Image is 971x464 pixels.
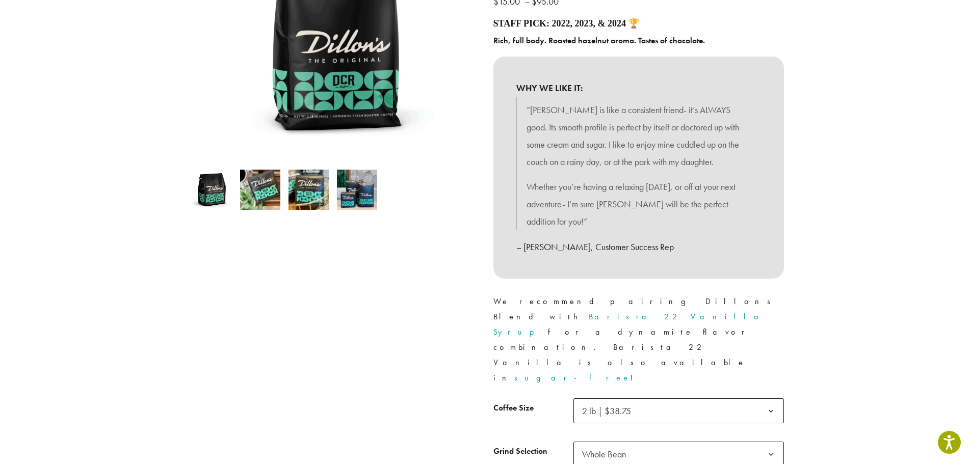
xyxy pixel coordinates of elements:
[493,18,784,30] h4: Staff Pick: 2022, 2023, & 2024 🏆
[192,170,232,210] img: Dillons
[527,178,751,230] p: Whether you’re having a relaxing [DATE], or off at your next adventure- I’m sure [PERSON_NAME] wi...
[582,405,631,417] span: 2 lb | $38.75
[514,372,631,383] a: sugar-free
[493,401,573,416] label: Coffee Size
[578,401,641,421] span: 2 lb | $38.75
[493,311,767,337] a: Barista 22 Vanilla Syrup
[337,170,377,210] img: Dillons - Image 4
[527,101,751,170] p: “[PERSON_NAME] is like a consistent friend- it’s ALWAYS good. Its smooth profile is perfect by it...
[578,444,636,464] span: Whole Bean
[516,79,761,97] b: WHY WE LIKE IT:
[493,294,784,386] p: We recommend pairing Dillons Blend with for a dynamite flavor combination. Barista 22 Vanilla is ...
[516,238,761,256] p: – [PERSON_NAME], Customer Success Rep
[493,35,705,46] b: Rich, full body. Roasted hazelnut aroma. Tastes of chocolate.
[240,170,280,210] img: Dillons - Image 2
[573,398,784,423] span: 2 lb | $38.75
[288,170,329,210] img: Dillons - Image 3
[582,448,626,460] span: Whole Bean
[493,444,573,459] label: Grind Selection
